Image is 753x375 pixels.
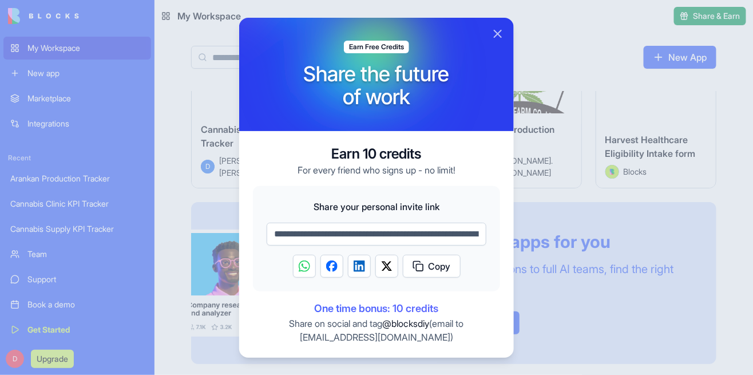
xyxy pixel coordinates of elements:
[298,145,455,163] h3: Earn 10 credits
[381,260,393,272] img: Twitter
[300,331,450,343] a: [EMAIL_ADDRESS][DOMAIN_NAME]
[267,200,486,214] span: Share your personal invite link
[354,260,365,272] img: LinkedIn
[403,255,461,278] button: Copy
[491,27,505,41] button: Close
[349,42,404,52] span: Earn Free Credits
[299,260,310,272] img: WhatsApp
[320,255,343,278] button: Share on Facebook
[304,62,450,108] h1: Share the future of work
[429,259,451,273] span: Copy
[326,260,338,272] img: Facebook
[383,318,430,329] span: @blocksdiy
[298,163,455,177] p: For every friend who signs up - no limit!
[253,301,500,317] span: One time bonus: 10 credits
[253,317,500,344] p: Share on social and tag (email to )
[375,255,398,278] button: Share on Twitter
[293,255,316,278] button: Share on WhatsApp
[348,255,371,278] button: Share on LinkedIn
